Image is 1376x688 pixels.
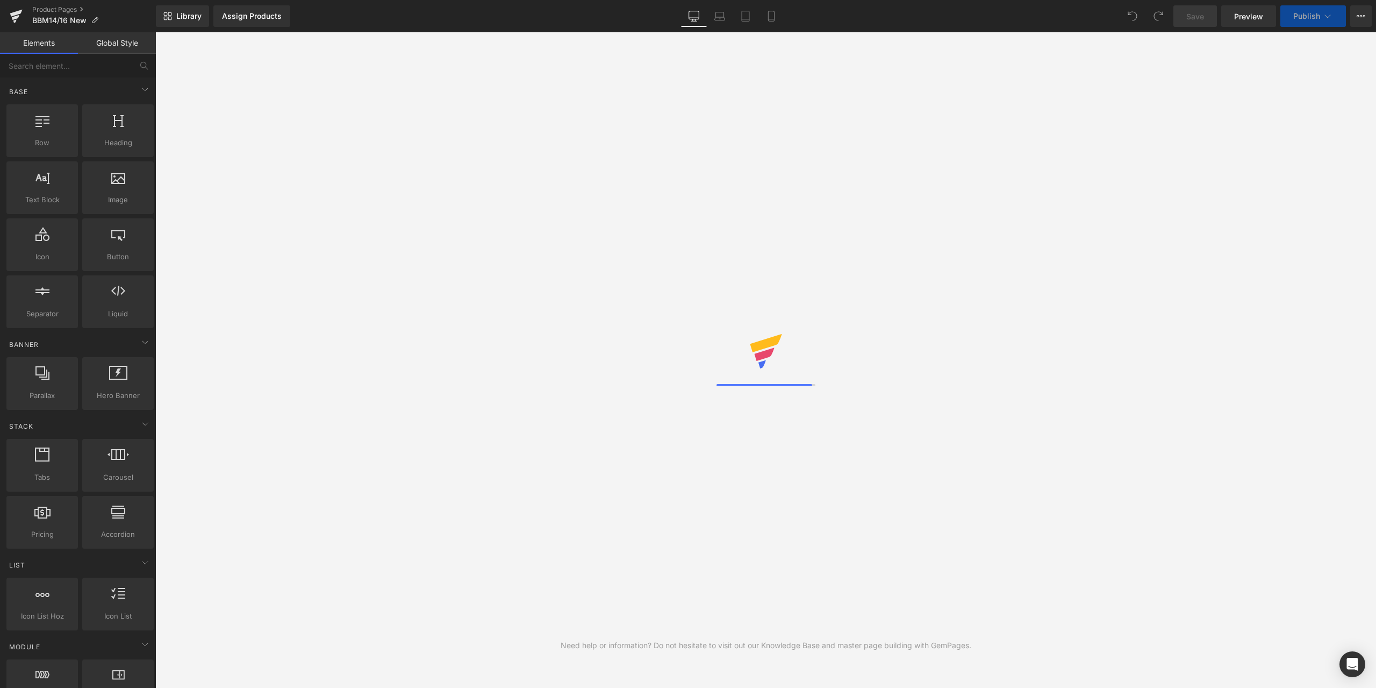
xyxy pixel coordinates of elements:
[8,87,29,97] span: Base
[1293,12,1320,20] span: Publish
[85,137,150,148] span: Heading
[10,251,75,263] span: Icon
[85,308,150,320] span: Liquid
[10,308,75,320] span: Separator
[1234,11,1263,22] span: Preview
[8,421,34,431] span: Stack
[85,472,150,483] span: Carousel
[85,194,150,205] span: Image
[10,390,75,401] span: Parallax
[32,5,156,14] a: Product Pages
[1122,5,1143,27] button: Undo
[707,5,733,27] a: Laptop
[1339,651,1365,677] div: Open Intercom Messenger
[10,472,75,483] span: Tabs
[8,339,40,350] span: Banner
[176,11,202,21] span: Library
[85,611,150,622] span: Icon List
[85,390,150,401] span: Hero Banner
[10,194,75,205] span: Text Block
[1280,5,1346,27] button: Publish
[32,16,87,25] span: BBM14/16 New
[1350,5,1372,27] button: More
[8,560,26,570] span: List
[10,137,75,148] span: Row
[10,611,75,622] span: Icon List Hoz
[8,642,41,652] span: Module
[1186,11,1204,22] span: Save
[85,251,150,263] span: Button
[758,5,784,27] a: Mobile
[681,5,707,27] a: Desktop
[561,640,971,651] div: Need help or information? Do not hesitate to visit out our Knowledge Base and master page buildin...
[733,5,758,27] a: Tablet
[78,32,156,54] a: Global Style
[1148,5,1169,27] button: Redo
[85,529,150,540] span: Accordion
[10,529,75,540] span: Pricing
[156,5,209,27] a: New Library
[1221,5,1276,27] a: Preview
[222,12,282,20] div: Assign Products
